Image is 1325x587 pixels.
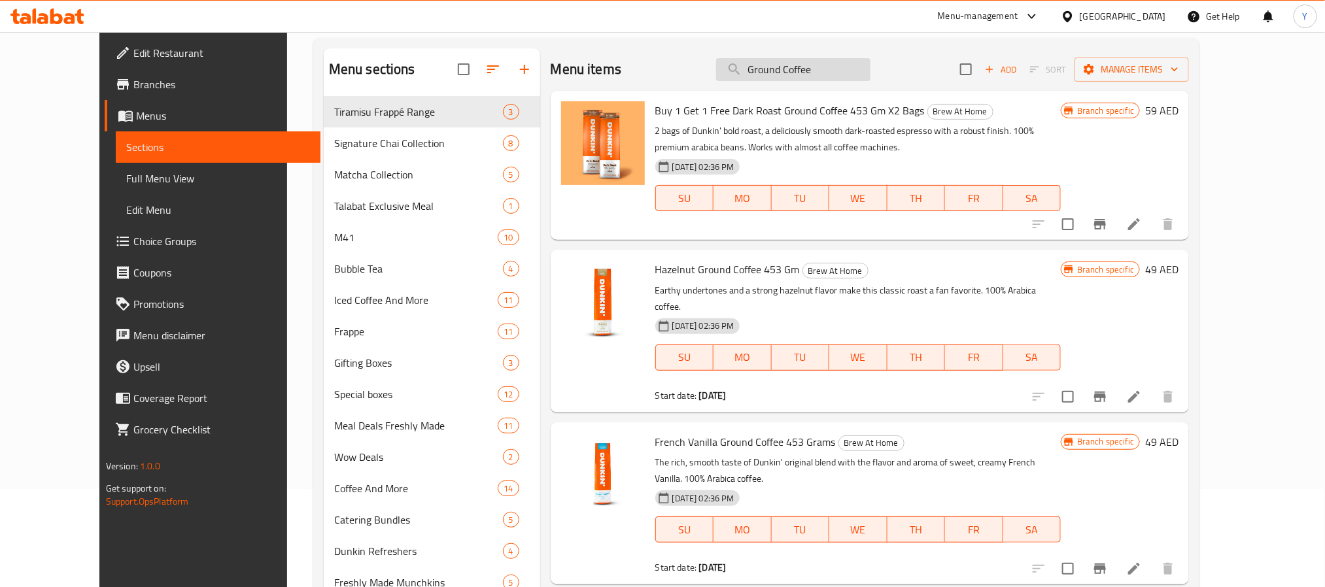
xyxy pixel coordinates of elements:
span: Catering Bundles [334,512,503,528]
span: 11 [498,326,518,338]
button: WE [829,516,887,543]
span: WE [835,348,882,367]
span: Add [983,62,1018,77]
a: Upsell [105,351,320,382]
div: Wow Deals2 [324,441,540,473]
button: Branch-specific-item [1084,209,1116,240]
div: items [498,292,519,308]
span: Get support on: [106,480,166,497]
span: Manage items [1085,61,1179,78]
img: Hazelnut Ground Coffee 453 Gm [561,260,645,344]
div: items [498,324,519,339]
div: items [503,198,519,214]
span: 11 [498,420,518,432]
div: Gifting Boxes [334,355,503,371]
div: Brew At Home [927,104,993,120]
button: SU [655,516,714,543]
button: FR [945,516,1003,543]
span: TU [777,189,825,208]
button: TU [772,516,830,543]
span: SA [1008,189,1056,208]
span: Wow Deals [334,449,503,465]
span: [DATE] 02:36 PM [667,320,740,332]
button: SA [1003,344,1061,371]
a: Sections [116,131,320,163]
span: TH [893,520,940,539]
span: Buy 1 Get 1 Free Dark Roast Ground Coffee 453 Gm X2 Bags [655,101,925,120]
span: TH [893,348,940,367]
span: TU [777,348,825,367]
span: Brew At Home [928,104,993,119]
span: Full Menu View [126,171,310,186]
div: M41 [334,229,498,245]
button: delete [1152,553,1184,584]
span: FR [950,348,998,367]
span: Choice Groups [133,233,310,249]
div: Brew At Home [838,435,904,451]
div: Talabat Exclusive Meal1 [324,190,540,222]
span: Coverage Report [133,390,310,406]
span: SU [661,189,708,208]
div: items [498,418,519,433]
span: Menus [136,108,310,124]
span: 1 [504,200,519,212]
div: Bubble Tea [334,261,503,277]
input: search [716,58,870,81]
a: Menu disclaimer [105,320,320,351]
h2: Menu sections [329,59,415,79]
div: Catering Bundles5 [324,504,540,535]
button: SA [1003,185,1061,211]
a: Coupons [105,257,320,288]
span: Promotions [133,296,310,312]
span: 5 [504,514,519,526]
button: delete [1152,381,1184,412]
button: TU [772,185,830,211]
a: Choice Groups [105,226,320,257]
span: Add item [980,59,1022,80]
span: 1.0.0 [140,458,160,475]
span: 12 [498,388,518,401]
button: Manage items [1075,58,1189,82]
span: 4 [504,263,519,275]
div: items [503,449,519,465]
div: Signature Chai Collection8 [324,127,540,159]
img: French Vanilla Ground Coffee 453 Grams [561,433,645,516]
img: Buy 1 Get 1 Free Dark Roast Ground Coffee 453 Gm X2 Bags [561,101,645,185]
span: Select to update [1054,383,1082,411]
span: Branch specific [1072,105,1139,117]
span: Edit Menu [126,202,310,218]
span: 3 [504,106,519,118]
div: Tiramisu Frappé Range [334,104,503,120]
span: MO [719,189,766,208]
span: WE [835,520,882,539]
div: Gifting Boxes3 [324,347,540,378]
span: Start date: [655,559,697,576]
div: M4110 [324,222,540,253]
div: items [503,512,519,528]
div: Dunkin Refreshers4 [324,535,540,567]
a: Coverage Report [105,382,320,414]
a: Promotions [105,288,320,320]
span: Brew At Home [839,435,904,450]
button: TU [772,344,830,371]
div: Frappe [334,324,498,339]
span: TU [777,520,825,539]
button: delete [1152,209,1184,240]
div: items [498,386,519,402]
span: [DATE] 02:36 PM [667,161,740,173]
button: Branch-specific-item [1084,381,1116,412]
span: Coffee And More [334,480,498,496]
div: Iced Coffee And More11 [324,284,540,316]
span: Coupons [133,265,310,280]
span: Meal Deals Freshly Made [334,418,498,433]
span: 10 [498,231,518,244]
p: 2 bags of Dunkin' bold roast, a deliciously smooth dark-roasted espresso with a robust finish. 10... [655,123,1061,156]
div: items [498,229,519,245]
span: Iced Coffee And More [334,292,498,308]
span: Branch specific [1072,263,1139,276]
button: TH [887,344,946,371]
